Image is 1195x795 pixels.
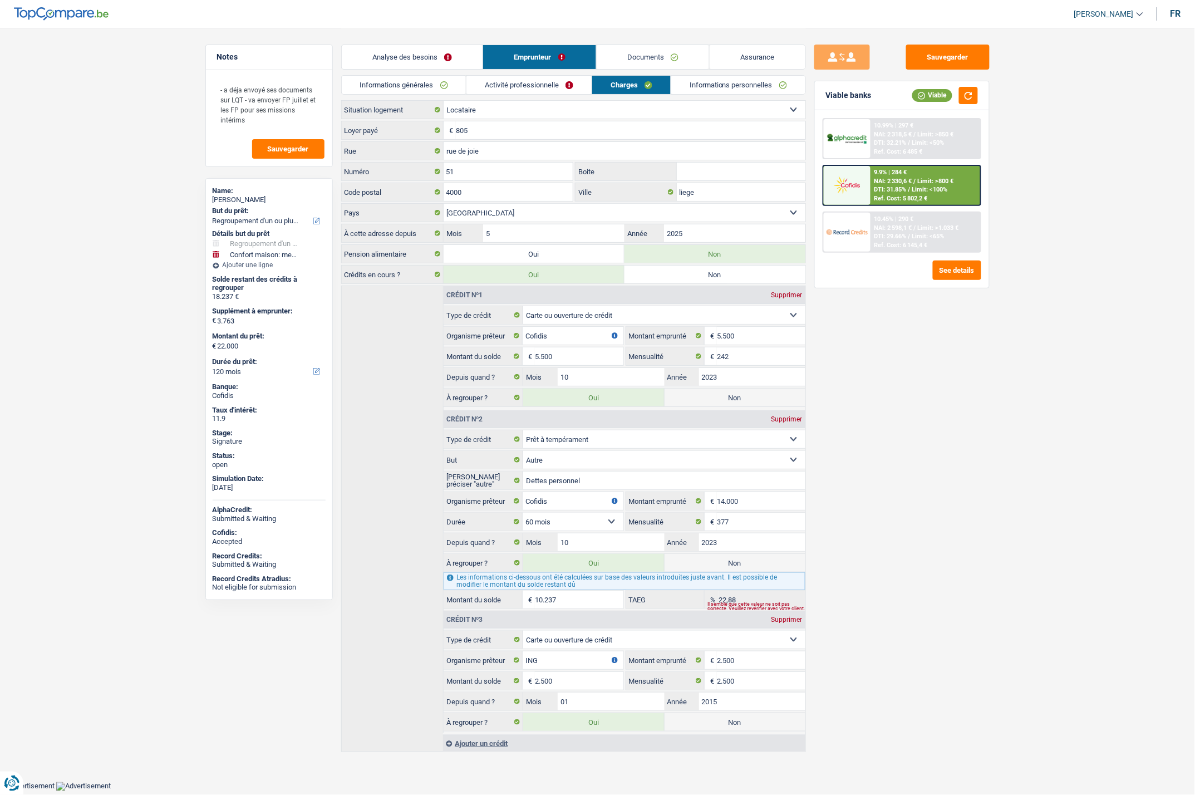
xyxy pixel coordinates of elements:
[624,266,805,283] label: Non
[523,533,558,551] label: Mois
[268,145,309,153] span: Sauvegarder
[705,347,717,365] span: €
[342,76,466,94] a: Informations générales
[671,76,805,94] a: Informations personnelles
[769,292,805,298] div: Supprimer
[699,368,805,386] input: AAAA
[444,472,523,489] label: [PERSON_NAME] préciser "autre"
[908,186,910,193] span: /
[342,101,444,119] label: Situation logement
[342,224,444,242] label: À cette adresse depuis
[827,222,868,242] img: Record Credits
[705,591,719,608] span: %
[342,45,483,69] a: Analyse des besoins
[710,45,805,69] a: Assurance
[444,672,523,690] label: Montant du solde
[523,554,664,572] label: Oui
[597,45,710,69] a: Documents
[213,429,326,438] div: Stage:
[665,533,699,551] label: Année
[523,368,558,386] label: Mois
[444,121,456,139] span: €
[906,45,990,70] button: Sauvegarder
[874,233,906,240] span: DTI: 29.66%
[827,132,868,145] img: AlphaCredit
[444,651,523,669] label: Organisme prêteur
[699,693,805,710] input: AAAA
[705,672,717,690] span: €
[874,195,927,202] div: Ref. Cost: 5 802,2 €
[874,131,912,138] span: NAI: 2 318,5 €
[913,131,916,138] span: /
[213,382,326,391] div: Banque:
[1171,8,1181,19] div: fr
[558,693,664,710] input: MM
[213,316,217,325] span: €
[626,651,705,669] label: Montant emprunté
[213,437,326,446] div: Signature
[14,7,109,21] img: TopCompare Logo
[665,693,699,710] label: Année
[252,139,324,159] button: Sauvegarder
[705,492,717,510] span: €
[665,554,805,572] label: Non
[874,215,913,223] div: 10.45% | 290 €
[912,233,944,240] span: Limit: <65%
[213,560,326,569] div: Submitted & Waiting
[444,713,523,731] label: À regrouper ?
[874,224,912,232] span: NAI: 2 598,1 €
[213,406,326,415] div: Taux d'intérêt:
[213,275,326,292] div: Solde restant des crédits à regrouper
[213,537,326,546] div: Accepted
[874,139,906,146] span: DTI: 32.21%
[213,187,326,195] div: Name:
[213,514,326,523] div: Submitted & Waiting
[576,163,677,180] label: Boite
[523,591,535,608] span: €
[626,513,705,531] label: Mensualité
[523,672,535,690] span: €
[213,460,326,469] div: open
[217,52,321,62] h5: Notes
[444,416,485,423] div: Crédit nº2
[933,261,981,280] button: See details
[908,233,910,240] span: /
[874,122,913,129] div: 10.99% | 297 €
[56,782,111,791] img: Advertisement
[444,292,485,298] div: Crédit nº1
[705,513,717,531] span: €
[466,76,592,94] a: Activité professionnelle
[665,368,699,386] label: Année
[624,224,664,242] label: Année
[523,347,535,365] span: €
[826,91,872,100] div: Viable banks
[213,391,326,400] div: Cofidis
[213,583,326,592] div: Not eligible for submission
[705,327,717,345] span: €
[213,195,326,204] div: [PERSON_NAME]
[444,451,523,469] label: But
[444,591,523,608] label: Montant du solde
[483,45,596,69] a: Emprunteur
[665,713,805,731] label: Non
[917,178,953,185] span: Limit: >800 €
[213,483,326,492] div: [DATE]
[444,347,523,365] label: Montant du solde
[444,631,523,649] label: Type de crédit
[213,342,217,351] span: €
[1074,9,1134,19] span: [PERSON_NAME]
[444,430,523,448] label: Type de crédit
[444,245,624,263] label: Oui
[523,713,664,731] label: Oui
[342,142,444,160] label: Rue
[769,416,805,423] div: Supprimer
[342,204,444,222] label: Pays
[444,554,523,572] label: À regrouper ?
[213,528,326,537] div: Cofidis:
[665,389,805,406] label: Non
[626,327,705,345] label: Montant emprunté
[444,693,523,710] label: Depuis quand ?
[912,139,944,146] span: Limit: <50%
[769,616,805,623] div: Supprimer
[523,693,558,710] label: Mois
